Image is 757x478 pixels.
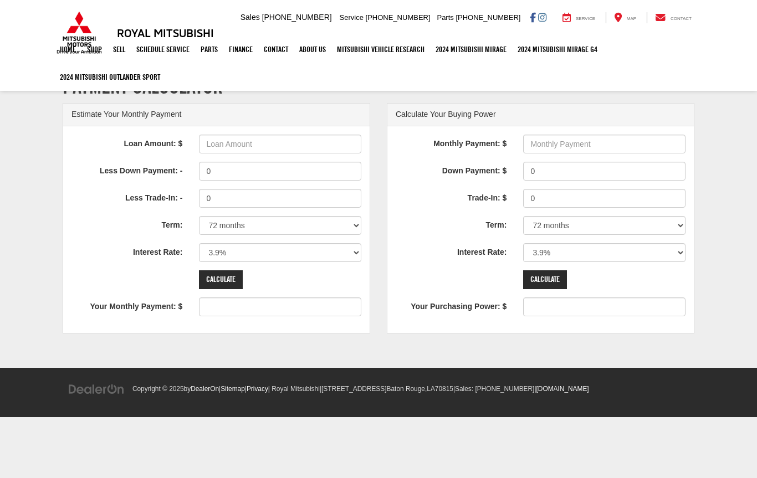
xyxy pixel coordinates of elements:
[54,35,81,63] a: Home
[68,384,125,393] a: DealerOn
[387,162,515,177] label: Down Payment: $
[475,385,534,393] span: [PHONE_NUMBER]
[245,385,268,393] span: |
[195,35,223,63] a: Parts: Opens in a new tab
[340,13,364,22] span: Service
[262,13,332,22] span: [PHONE_NUMBER]
[191,385,219,393] a: DealerOn Home Page
[387,135,515,150] label: Monthly Payment: $
[54,11,104,54] img: Mitsubishi
[647,12,700,23] a: Contact
[554,12,603,23] a: Service
[63,75,694,97] h1: Payment Calculator
[366,13,431,22] span: [PHONE_NUMBER]
[247,385,268,393] a: Privacy
[68,383,125,395] img: DealerOn
[108,35,131,63] a: Sell
[453,385,535,393] span: |
[63,162,191,177] label: Less Down Payment: -
[294,35,331,63] a: About Us
[437,13,453,22] span: Parts
[387,216,515,231] label: Term:
[199,135,361,153] input: Loan Amount
[54,63,166,91] a: 2024 Mitsubishi Outlander SPORT
[63,104,370,126] div: Estimate Your Monthly Payment
[131,35,195,63] a: Schedule Service: Opens in a new tab
[530,13,536,22] a: Facebook: Click to visit our Facebook page
[387,385,427,393] span: Baton Rouge,
[258,35,294,63] a: Contact
[512,35,603,63] a: 2024 Mitsubishi Mirage G4
[523,135,686,153] input: Monthly Payment
[671,16,692,21] span: Contact
[387,243,515,258] label: Interest Rate:
[219,385,245,393] span: |
[331,35,430,63] a: Mitsubishi Vehicle Research
[81,35,108,63] a: Shop
[184,385,219,393] span: by
[320,385,453,393] span: |
[241,13,260,22] span: Sales
[387,189,515,204] label: Trade-In: $
[63,189,191,204] label: Less Trade-In: -
[523,270,567,289] input: Calculate
[117,27,214,39] h3: Royal Mitsubishi
[63,216,191,231] label: Term:
[427,385,435,393] span: LA
[321,385,387,393] span: [STREET_ADDRESS]
[268,385,320,393] span: | Royal Mitsubishi
[536,385,589,393] a: [DOMAIN_NAME]
[199,270,243,289] input: Calculate
[430,35,512,63] a: 2024 Mitsubishi Mirage
[534,385,589,393] span: |
[221,385,245,393] a: Sitemap
[576,16,595,21] span: Service
[63,135,191,150] label: Loan Amount: $
[627,16,636,21] span: Map
[63,297,191,312] label: Your Monthly Payment: $
[456,13,520,22] span: [PHONE_NUMBER]
[223,35,258,63] a: Finance
[523,162,686,181] input: Down Payment
[132,385,184,393] span: Copyright © 2025
[63,243,191,258] label: Interest Rate:
[435,385,453,393] span: 70815
[387,297,515,312] label: Your Purchasing Power: $
[455,385,473,393] span: Sales:
[538,13,546,22] a: Instagram: Click to visit our Instagram page
[606,12,645,23] a: Map
[387,104,694,126] div: Calculate Your Buying Power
